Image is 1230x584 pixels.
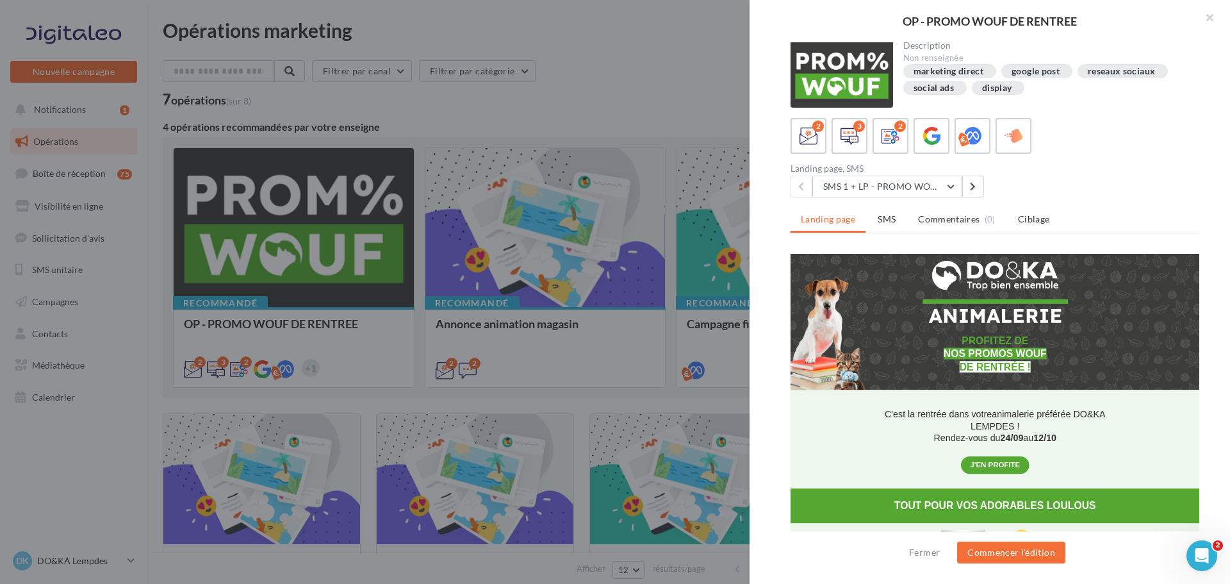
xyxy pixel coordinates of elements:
[200,251,372,265] span: Rendez-vous du au
[791,164,990,173] div: Landing page, SMS
[914,83,955,93] div: social ads
[145,344,427,360] span: TOUT POUR VOS ADORABLES LOULOUS
[340,251,372,265] strong: 12/10
[918,213,980,226] span: Commentaires
[982,83,1012,93] div: display
[904,545,945,560] button: Fermer
[853,121,865,132] div: 3
[770,15,1209,27] div: OP - PROMO WOUF DE RENTREE
[914,67,984,76] div: marketing direct
[903,53,1190,64] div: Non renseignée
[812,176,962,197] button: SMS 1 + LP - PROMO WOUF RENTREE
[252,217,440,248] span: animalerie préférée DO&KA LEMPDES !
[59,344,514,361] div: false
[1213,540,1223,551] span: 2
[132,217,282,231] span: C'est la rentrée dans votre
[1018,213,1049,224] span: Ciblage
[240,113,332,129] span: PROFITEZ DE
[236,150,336,166] span: DE RENTRÉE !
[1186,540,1217,571] iframe: Intercom live chat
[878,213,896,224] span: SMS
[957,542,1065,563] button: Commencer l'édition
[1012,67,1060,76] div: google post
[903,41,1190,50] div: Description
[214,131,358,147] span: NOS PROMOS WOUF
[293,251,325,265] strong: 24/09
[1088,67,1155,76] div: reseaux sociaux
[251,290,321,301] a: J'EN PROFITE
[812,121,824,132] div: 2
[894,121,906,132] div: 2
[94,6,479,106] img: logo_doka_Animalerie_Horizontal_fond_transparent-4.png
[985,214,996,224] span: (0)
